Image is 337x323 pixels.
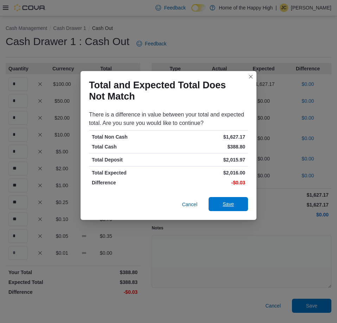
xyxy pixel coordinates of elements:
p: Total Expected [92,169,167,176]
div: There is a difference in value between your total and expected total. Are you sure you would like... [89,110,248,127]
p: Total Non Cash [92,133,167,140]
p: -$0.03 [170,179,245,186]
p: Total Cash [92,143,167,150]
span: Cancel [182,201,197,208]
p: $388.80 [170,143,245,150]
p: $2,016.00 [170,169,245,176]
button: Save [209,197,248,211]
button: Closes this modal window [247,72,255,81]
span: Save [223,201,234,208]
p: $2,015.97 [170,156,245,163]
button: Cancel [179,197,200,211]
p: Total Deposit [92,156,167,163]
p: Difference [92,179,167,186]
h1: Total and Expected Total Does Not Match [89,80,242,102]
p: $1,627.17 [170,133,245,140]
